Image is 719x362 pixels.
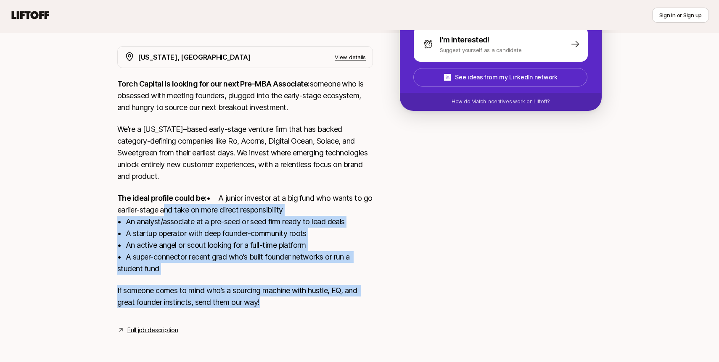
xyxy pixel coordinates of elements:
strong: The ideal profile could be: [117,194,206,202]
a: Full job description [127,325,178,335]
p: How do Match Incentives work on Liftoff? [452,98,550,105]
p: View details [335,53,366,61]
p: See ideas from my LinkedIn network [455,72,557,82]
p: • A junior investor at a big fund who wants to go earlier-stage and take on more direct responsib... [117,192,373,275]
p: I'm interested! [440,34,489,46]
button: Sign in or Sign up [652,8,709,23]
p: If someone comes to mind who’s a sourcing machine with hustle, EQ, and great founder instincts, s... [117,285,373,308]
button: See ideas from my LinkedIn network [413,68,587,87]
p: [US_STATE], [GEOGRAPHIC_DATA] [138,52,251,63]
p: Suggest yourself as a candidate [440,46,522,54]
p: someone who is obsessed with meeting founders, plugged into the early-stage ecosystem, and hungry... [117,78,373,113]
strong: Torch Capital is looking for our next Pre-MBA Associate: [117,79,310,88]
p: We’re a [US_STATE]–based early-stage venture firm that has backed category-defining companies lik... [117,123,373,182]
